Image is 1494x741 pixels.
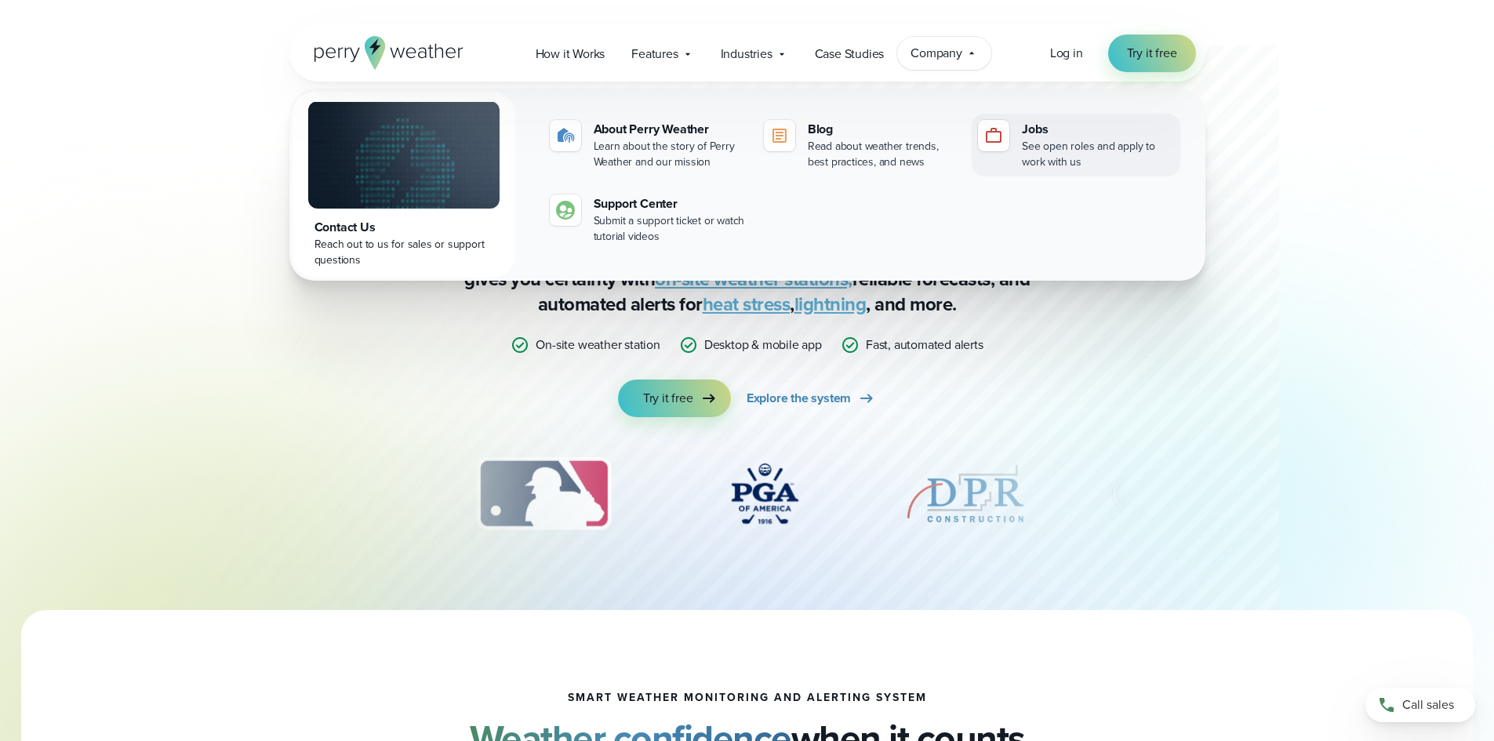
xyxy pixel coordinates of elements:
a: Try it free [618,380,731,417]
a: Explore the system [747,380,876,417]
div: 2 of 12 [276,455,386,533]
span: Company [911,44,962,63]
span: Explore the system [747,389,851,408]
span: Try it free [643,389,693,408]
a: lightning [794,290,867,318]
span: Try it free [1127,44,1177,63]
div: Learn about the story of Perry Weather and our mission [594,139,745,170]
a: Call sales [1365,688,1475,722]
a: Contact Us Reach out to us for sales or support questions [293,92,515,278]
p: Desktop & mobile app [704,336,822,354]
div: Jobs [1022,120,1173,139]
img: PGA.svg [702,455,827,533]
a: Try it free [1108,35,1196,72]
h1: smart weather monitoring and alerting system [568,692,927,704]
a: Blog Read about weather trends, best practices, and news [758,114,965,176]
span: Features [631,45,678,64]
img: about-icon.svg [556,126,575,145]
a: Log in [1050,44,1083,63]
div: 6 of 12 [1103,455,1200,533]
a: heat stress [703,290,791,318]
a: Jobs See open roles and apply to work with us [972,114,1180,176]
img: MLB.svg [461,455,627,533]
img: NASA.svg [276,455,386,533]
img: blog-icon.svg [770,126,789,145]
div: See open roles and apply to work with us [1022,139,1173,170]
img: contact-icon.svg [556,201,575,220]
a: Support Center Submit a support ticket or watch tutorial videos [543,188,751,251]
div: Reach out to us for sales or support questions [314,237,493,268]
div: About Perry Weather [594,120,745,139]
a: How it Works [522,38,619,70]
a: Case Studies [802,38,898,70]
p: Fast, automated alerts [866,336,983,354]
div: slideshow [368,455,1127,541]
div: Support Center [594,194,745,213]
img: jobs-icon-1.svg [984,126,1003,145]
div: 5 of 12 [903,455,1028,533]
div: Contact Us [314,218,493,237]
span: How it Works [536,45,605,64]
span: Industries [721,45,772,64]
span: Case Studies [815,45,885,64]
p: Stop relying on weather apps you can’t trust — [PERSON_NAME] Weather gives you certainty with rel... [434,242,1061,317]
div: Blog [808,120,959,139]
p: On-site weather station [536,336,660,354]
span: Log in [1050,44,1083,62]
img: University-of-Georgia.svg [1103,455,1200,533]
div: Submit a support ticket or watch tutorial videos [594,213,745,245]
div: 4 of 12 [702,455,827,533]
img: DPR-Construction.svg [903,455,1028,533]
div: 3 of 12 [461,455,627,533]
div: Read about weather trends, best practices, and news [808,139,959,170]
span: Call sales [1402,696,1454,714]
a: About Perry Weather Learn about the story of Perry Weather and our mission [543,114,751,176]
